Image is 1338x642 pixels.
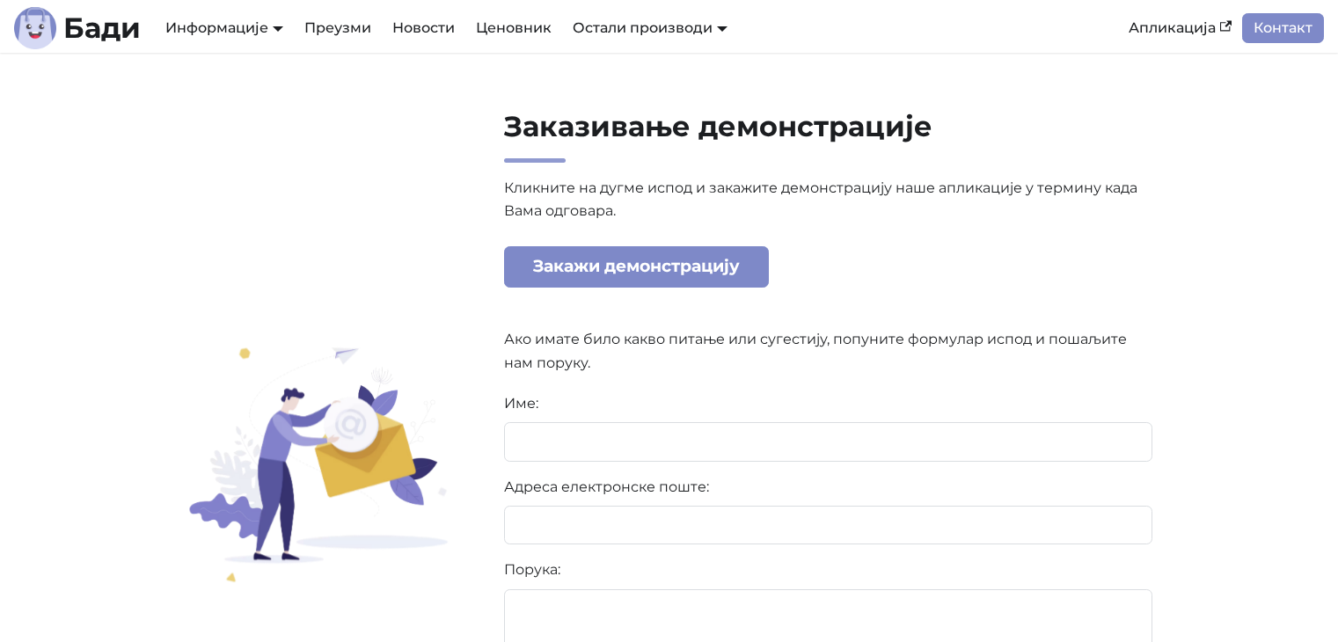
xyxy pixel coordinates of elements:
[1242,13,1324,43] a: Контакт
[382,13,465,43] a: Новости
[504,177,1153,310] p: Кликните на дугме испод и закажите демонстрацију наше апликације у термину када Вама одговара.
[504,328,1153,375] p: Ако имате било какво питање или сугестију, попуните формулар испод и пошаљите нам поруку.
[504,476,1153,499] label: Адреса електронске поште:
[294,13,382,43] a: Преузми
[14,7,141,49] a: ЛогоБади
[504,246,770,288] a: Закажи демонстрацију
[63,14,141,42] b: Бади
[1118,13,1242,43] a: Апликација
[504,558,1153,581] label: Порука:
[504,109,1153,163] h2: Заказивање демонстрације
[573,19,727,36] a: Остали производи
[165,19,283,36] a: Информације
[465,13,562,43] a: Ценовник
[14,7,56,49] img: Лого
[504,392,1153,415] label: Име:
[179,344,452,582] img: Заказивање демонстрације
